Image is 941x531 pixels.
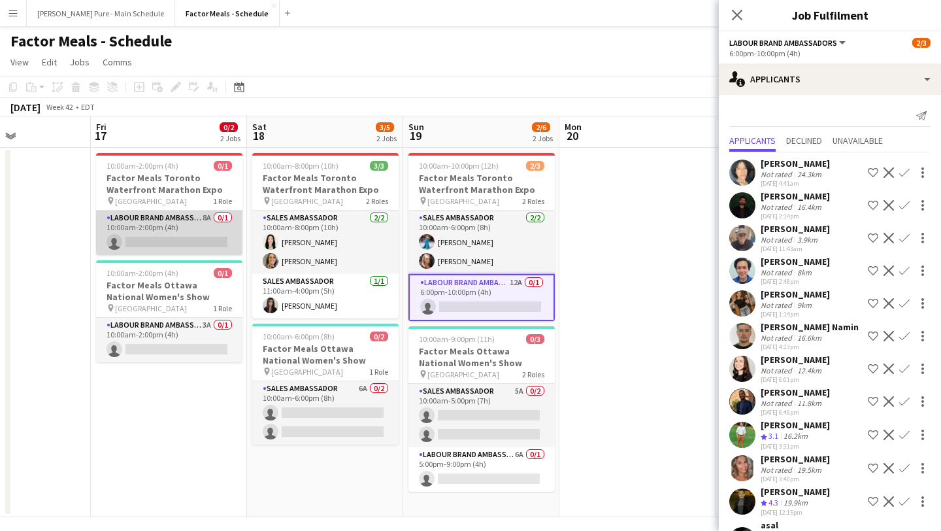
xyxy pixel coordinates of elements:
div: [PERSON_NAME] [761,256,830,267]
div: 16.4km [795,202,824,212]
div: 10:00am-9:00pm (11h)0/3Factor Meals Ottawa National Women's Show [GEOGRAPHIC_DATA]2 RolesSales Am... [408,326,555,492]
span: 10:00am-8:00pm (10h) [263,161,338,171]
div: Not rated [761,398,795,408]
span: Jobs [70,56,90,68]
app-card-role: Sales Ambassador1/111:00am-4:00pm (5h)[PERSON_NAME] [252,274,399,318]
span: Labour Brand Ambassadors [729,38,837,48]
h3: Factor Meals Toronto Waterfront Marathon Expo [252,172,399,196]
div: 2 Jobs [376,133,397,143]
h3: Factor Meals Ottawa National Women's Show [96,279,242,303]
span: Unavailable [833,136,883,145]
div: 11.8km [795,398,824,408]
div: 24.3km [795,169,824,179]
span: 0/3 [526,334,544,344]
a: Jobs [65,54,95,71]
div: 2 Jobs [220,133,240,143]
div: [PERSON_NAME] [761,386,830,398]
span: Declined [786,136,822,145]
span: Comms [103,56,132,68]
span: Sat [252,121,267,133]
span: 17 [94,128,107,143]
span: [GEOGRAPHIC_DATA] [271,196,343,206]
span: [GEOGRAPHIC_DATA] [271,367,343,377]
span: Mon [565,121,582,133]
button: Labour Brand Ambassadors [729,38,848,48]
div: 6:00pm-10:00pm (4h) [729,48,931,58]
div: [DATE] 11:43am [761,245,830,253]
span: View [10,56,29,68]
div: [PERSON_NAME] [761,453,830,465]
div: 19.5km [795,465,824,475]
span: 3.1 [768,431,778,441]
span: 2/3 [912,38,931,48]
div: Not rated [761,366,795,375]
span: Applicants [729,136,776,145]
span: 2 Roles [522,369,544,379]
span: 0/2 [220,122,238,132]
span: 0/1 [214,161,232,171]
div: Not rated [761,300,795,310]
span: 10:00am-2:00pm (4h) [107,268,178,278]
div: [DATE] 3:31pm [761,442,830,451]
app-card-role: Labour Brand Ambassadors6A0/15:00pm-9:00pm (4h) [408,447,555,492]
span: Fri [96,121,107,133]
span: 0/2 [370,332,388,341]
div: [DATE] [10,101,41,114]
h3: Factor Meals Toronto Waterfront Marathon Expo [96,172,242,196]
div: [DATE] 6:01pm [761,375,830,384]
div: [DATE] 6:46pm [761,408,830,417]
h3: Job Fulfilment [719,7,941,24]
div: [DATE] 2:14pm [761,212,830,220]
span: 20 [563,128,582,143]
span: Sun [408,121,424,133]
span: 10:00am-10:00pm (12h) [419,161,499,171]
span: Week 42 [43,102,76,112]
span: 1 Role [213,303,232,313]
h3: Factor Meals Ottawa National Women's Show [408,345,555,369]
h3: Factor Meals Toronto Waterfront Marathon Expo [408,172,555,196]
app-card-role: Labour Brand Ambassadors12A0/16:00pm-10:00pm (4h) [408,274,555,321]
app-card-role: Sales Ambassador2/210:00am-8:00pm (10h)[PERSON_NAME][PERSON_NAME] [252,211,399,274]
div: 16.2km [781,431,810,442]
div: 16.6km [795,333,824,343]
span: 10:00am-9:00pm (11h) [419,334,495,344]
div: 8km [795,267,814,277]
span: 19 [406,128,424,143]
div: [PERSON_NAME] [761,419,830,431]
div: Not rated [761,333,795,343]
span: Edit [42,56,57,68]
app-card-role: Labour Brand Ambassadors8A0/110:00am-2:00pm (4h) [96,211,242,255]
div: Not rated [761,267,795,277]
app-job-card: 10:00am-8:00pm (10h)3/3Factor Meals Toronto Waterfront Marathon Expo [GEOGRAPHIC_DATA]2 RolesSale... [252,153,399,318]
a: Comms [97,54,137,71]
span: 10:00am-2:00pm (4h) [107,161,178,171]
app-job-card: 10:00am-10:00pm (12h)2/3Factor Meals Toronto Waterfront Marathon Expo [GEOGRAPHIC_DATA]2 RolesSal... [408,153,555,321]
div: 12.4km [795,366,824,375]
app-card-role: Sales Ambassador5A0/210:00am-5:00pm (7h) [408,384,555,447]
span: 1 Role [369,367,388,377]
div: [PERSON_NAME] Namin [761,321,859,333]
h3: Factor Meals Ottawa National Women's Show [252,343,399,366]
app-job-card: 10:00am-2:00pm (4h)0/1Factor Meals Ottawa National Women's Show [GEOGRAPHIC_DATA]1 RoleLabour Bra... [96,260,242,362]
span: [GEOGRAPHIC_DATA] [427,196,499,206]
span: 2 Roles [522,196,544,206]
div: 9km [795,300,814,310]
app-job-card: 10:00am-6:00pm (8h)0/2Factor Meals Ottawa National Women's Show [GEOGRAPHIC_DATA]1 RoleSales Amba... [252,324,399,445]
div: [DATE] 2:48pm [761,277,830,286]
app-job-card: 10:00am-2:00pm (4h)0/1Factor Meals Toronto Waterfront Marathon Expo [GEOGRAPHIC_DATA]1 RoleLabour... [96,153,242,255]
div: [DATE] 3:40pm [761,475,830,483]
h1: Factor Meals - Schedule [10,31,172,51]
span: 3/3 [370,161,388,171]
div: Not rated [761,465,795,475]
span: [GEOGRAPHIC_DATA] [115,303,187,313]
div: Not rated [761,169,795,179]
span: 2/6 [532,122,550,132]
span: 18 [250,128,267,143]
div: [PERSON_NAME] [761,486,830,498]
div: [DATE] 1:14pm [761,310,830,318]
